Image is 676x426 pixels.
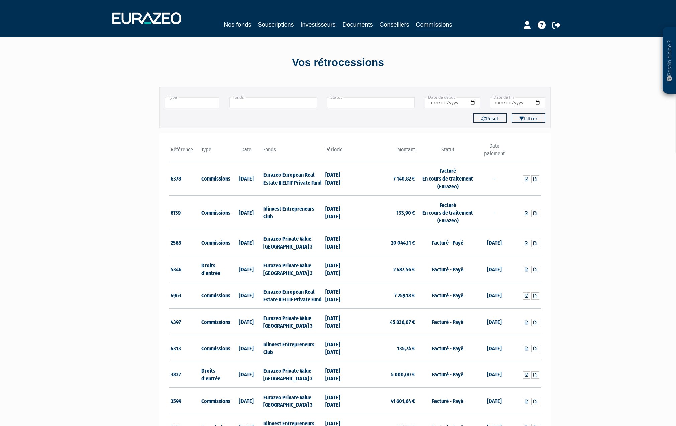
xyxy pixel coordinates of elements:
[262,387,323,414] td: Eurazeo Private Value [GEOGRAPHIC_DATA] 3
[169,161,200,196] td: 6378
[224,20,251,29] a: Nos fonds
[169,308,200,335] td: 4397
[169,335,200,361] td: 4313
[479,161,510,196] td: -
[200,335,231,361] td: Commissions
[231,229,262,256] td: [DATE]
[324,161,355,196] td: [DATE] [DATE]
[169,229,200,256] td: 2568
[200,308,231,335] td: Commissions
[666,30,673,91] p: Besoin d'aide ?
[200,161,231,196] td: Commissions
[479,387,510,414] td: [DATE]
[200,282,231,308] td: Commissions
[200,387,231,414] td: Commissions
[324,256,355,282] td: [DATE] [DATE]
[324,282,355,308] td: [DATE] [DATE]
[355,387,417,414] td: 41 601,64 €
[200,195,231,229] td: Commissions
[231,161,262,196] td: [DATE]
[169,195,200,229] td: 6139
[112,12,181,24] img: 1732889491-logotype_eurazeo_blanc_rvb.png
[324,361,355,387] td: [DATE] [DATE]
[479,256,510,282] td: [DATE]
[417,335,479,361] td: Facturé - Payé
[231,142,262,161] th: Date
[417,308,479,335] td: Facturé - Payé
[200,361,231,387] td: Droits d'entrée
[262,308,323,335] td: Eurazeo Private Value [GEOGRAPHIC_DATA] 3
[355,161,417,196] td: 7 140,82 €
[200,142,231,161] th: Type
[355,335,417,361] td: 135,74 €
[479,361,510,387] td: [DATE]
[231,282,262,308] td: [DATE]
[473,113,507,123] button: Reset
[355,256,417,282] td: 2 487,56 €
[417,282,479,308] td: Facturé - Payé
[355,142,417,161] th: Montant
[479,142,510,161] th: Date paiement
[262,142,323,161] th: Fonds
[262,161,323,196] td: Eurazeo European Real Estate II ELTIF Private Fund
[169,256,200,282] td: 5346
[169,387,200,414] td: 3599
[355,282,417,308] td: 7 259,18 €
[479,229,510,256] td: [DATE]
[416,20,452,30] a: Commissions
[355,361,417,387] td: 5 000,00 €
[479,335,510,361] td: [DATE]
[262,195,323,229] td: Idinvest Entrepreneurs Club
[231,387,262,414] td: [DATE]
[262,282,323,308] td: Eurazeo European Real Estate II ELTIF Private Fund
[417,161,479,196] td: Facturé En cours de traitement (Eurazeo)
[343,20,373,29] a: Documents
[231,308,262,335] td: [DATE]
[148,55,529,70] div: Vos rétrocessions
[258,20,294,29] a: Souscriptions
[231,361,262,387] td: [DATE]
[324,335,355,361] td: [DATE] [DATE]
[262,335,323,361] td: Idinvest Entrepreneurs Club
[324,308,355,335] td: [DATE] [DATE]
[200,256,231,282] td: Droits d'entrée
[355,229,417,256] td: 20 044,11 €
[355,195,417,229] td: 133,90 €
[262,229,323,256] td: Eurazeo Private Value [GEOGRAPHIC_DATA] 3
[169,361,200,387] td: 3837
[417,387,479,414] td: Facturé - Payé
[417,195,479,229] td: Facturé En cours de traitement (Eurazeo)
[200,229,231,256] td: Commissions
[479,282,510,308] td: [DATE]
[169,282,200,308] td: 4963
[417,229,479,256] td: Facturé - Payé
[231,195,262,229] td: [DATE]
[417,256,479,282] td: Facturé - Payé
[417,361,479,387] td: Facturé - Payé
[417,142,479,161] th: Statut
[300,20,335,29] a: Investisseurs
[479,195,510,229] td: -
[262,361,323,387] td: Eurazeo Private Value [GEOGRAPHIC_DATA] 3
[231,256,262,282] td: [DATE]
[380,20,409,29] a: Conseillers
[324,142,355,161] th: Période
[324,229,355,256] td: [DATE] [DATE]
[512,113,545,123] button: Filtrer
[479,308,510,335] td: [DATE]
[324,387,355,414] td: [DATE] [DATE]
[262,256,323,282] td: Eurazeo Private Value [GEOGRAPHIC_DATA] 3
[169,142,200,161] th: Référence
[355,308,417,335] td: 45 836,07 €
[231,335,262,361] td: [DATE]
[324,195,355,229] td: [DATE] [DATE]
